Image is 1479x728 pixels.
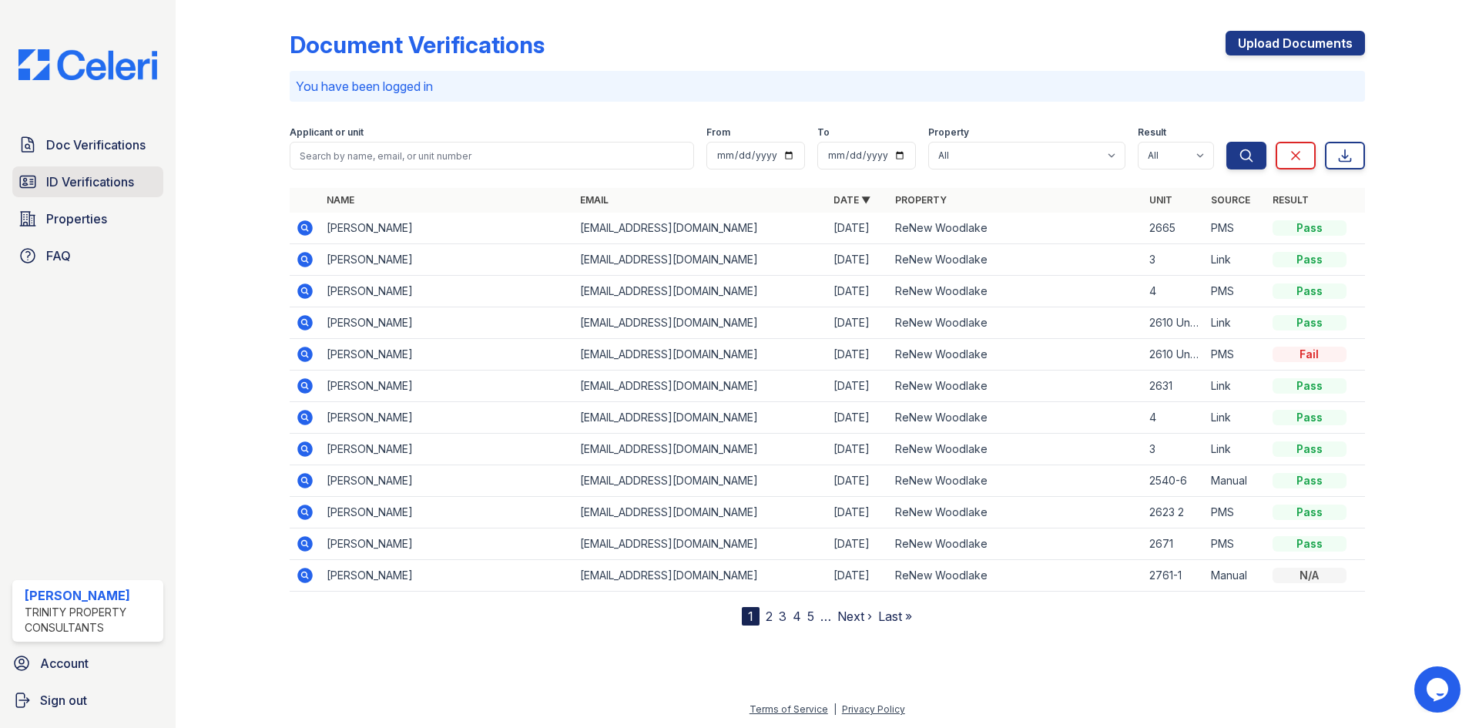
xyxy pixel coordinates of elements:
td: [DATE] [827,465,889,497]
td: [DATE] [827,307,889,339]
td: Link [1205,371,1266,402]
td: [EMAIL_ADDRESS][DOMAIN_NAME] [574,465,827,497]
td: [DATE] [827,402,889,434]
td: [EMAIL_ADDRESS][DOMAIN_NAME] [574,528,827,560]
td: Manual [1205,465,1266,497]
label: Result [1138,126,1166,139]
a: Name [327,194,354,206]
td: ReNew Woodlake [889,213,1142,244]
td: [PERSON_NAME] [320,560,574,592]
div: Pass [1273,283,1347,299]
a: Upload Documents [1226,31,1365,55]
td: [PERSON_NAME] [320,434,574,465]
a: FAQ [12,240,163,271]
td: [EMAIL_ADDRESS][DOMAIN_NAME] [574,244,827,276]
td: [DATE] [827,339,889,371]
div: Pass [1273,473,1347,488]
td: 4 [1143,276,1205,307]
div: Pass [1273,315,1347,330]
a: 5 [807,609,814,624]
td: Link [1205,307,1266,339]
div: Pass [1273,536,1347,552]
div: Pass [1273,441,1347,457]
a: Unit [1149,194,1172,206]
td: [DATE] [827,371,889,402]
span: Sign out [40,691,87,710]
td: 2610 Unit 5 [1143,339,1205,371]
a: Result [1273,194,1309,206]
td: Link [1205,402,1266,434]
span: Doc Verifications [46,136,146,154]
td: [EMAIL_ADDRESS][DOMAIN_NAME] [574,560,827,592]
a: Sign out [6,685,169,716]
td: ReNew Woodlake [889,465,1142,497]
td: [DATE] [827,560,889,592]
a: Terms of Service [750,703,828,715]
a: Account [6,648,169,679]
label: From [706,126,730,139]
td: [PERSON_NAME] [320,213,574,244]
a: Last » [878,609,912,624]
td: [DATE] [827,244,889,276]
a: Email [580,194,609,206]
div: Pass [1273,505,1347,520]
td: [PERSON_NAME] [320,465,574,497]
div: | [833,703,837,715]
span: FAQ [46,247,71,265]
td: [EMAIL_ADDRESS][DOMAIN_NAME] [574,402,827,434]
input: Search by name, email, or unit number [290,142,694,169]
td: [PERSON_NAME] [320,276,574,307]
td: [DATE] [827,213,889,244]
td: ReNew Woodlake [889,528,1142,560]
div: Pass [1273,410,1347,425]
a: ID Verifications [12,166,163,197]
td: ReNew Woodlake [889,339,1142,371]
a: Doc Verifications [12,129,163,160]
td: 2610 Unit 5 [1143,307,1205,339]
td: 4 [1143,402,1205,434]
td: 2761-1 [1143,560,1205,592]
td: ReNew Woodlake [889,244,1142,276]
span: ID Verifications [46,173,134,191]
td: PMS [1205,213,1266,244]
div: N/A [1273,568,1347,583]
a: 4 [793,609,801,624]
td: [DATE] [827,276,889,307]
img: CE_Logo_Blue-a8612792a0a2168367f1c8372b55b34899dd931a85d93a1a3d3e32e68fde9ad4.png [6,49,169,80]
div: Pass [1273,378,1347,394]
label: Property [928,126,969,139]
td: [PERSON_NAME] [320,528,574,560]
td: ReNew Woodlake [889,402,1142,434]
span: Account [40,654,89,673]
td: [DATE] [827,434,889,465]
td: [DATE] [827,497,889,528]
a: 2 [766,609,773,624]
td: [DATE] [827,528,889,560]
div: [PERSON_NAME] [25,586,157,605]
td: [EMAIL_ADDRESS][DOMAIN_NAME] [574,307,827,339]
td: [EMAIL_ADDRESS][DOMAIN_NAME] [574,276,827,307]
td: [PERSON_NAME] [320,339,574,371]
a: Next › [837,609,872,624]
a: Date ▼ [833,194,870,206]
p: You have been logged in [296,77,1359,96]
td: ReNew Woodlake [889,371,1142,402]
td: Link [1205,434,1266,465]
td: [PERSON_NAME] [320,307,574,339]
label: Applicant or unit [290,126,364,139]
td: ReNew Woodlake [889,560,1142,592]
td: 2671 [1143,528,1205,560]
td: PMS [1205,497,1266,528]
td: ReNew Woodlake [889,434,1142,465]
a: 3 [779,609,786,624]
td: [PERSON_NAME] [320,402,574,434]
td: Link [1205,244,1266,276]
div: Fail [1273,347,1347,362]
td: 2540-6 [1143,465,1205,497]
a: Privacy Policy [842,703,905,715]
td: [PERSON_NAME] [320,371,574,402]
td: 2665 [1143,213,1205,244]
div: Pass [1273,220,1347,236]
span: Properties [46,210,107,228]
